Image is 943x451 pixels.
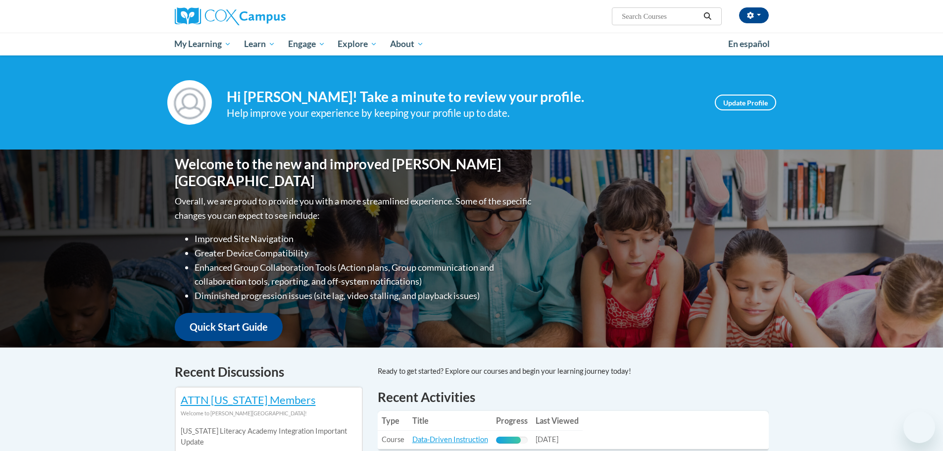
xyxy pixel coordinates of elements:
a: Learn [238,33,282,55]
a: Data-Driven Instruction [412,435,488,444]
div: Welcome to [PERSON_NAME][GEOGRAPHIC_DATA]! [181,408,357,419]
h1: Recent Activities [378,388,769,406]
iframe: Button to launch messaging window [903,411,935,443]
p: [US_STATE] Literacy Academy Integration Important Update [181,426,357,448]
li: Diminished progression issues (site lag, video stalling, and playback issues) [195,289,534,303]
a: Explore [331,33,384,55]
span: Engage [288,38,325,50]
p: Overall, we are proud to provide you with a more streamlined experience. Some of the specific cha... [175,194,534,223]
a: Update Profile [715,95,776,110]
li: Greater Device Compatibility [195,246,534,260]
th: Progress [492,411,532,431]
a: My Learning [168,33,238,55]
a: About [384,33,430,55]
div: Main menu [160,33,784,55]
h4: Recent Discussions [175,362,363,382]
button: Search [700,10,715,22]
a: Cox Campus [175,7,363,25]
a: En español [722,34,776,54]
span: [DATE] [536,435,558,444]
h4: Hi [PERSON_NAME]! Take a minute to review your profile. [227,89,700,105]
span: Learn [244,38,275,50]
button: Account Settings [739,7,769,23]
img: Profile Image [167,80,212,125]
span: En español [728,39,770,49]
div: Help improve your experience by keeping your profile up to date. [227,105,700,121]
th: Type [378,411,408,431]
th: Last Viewed [532,411,583,431]
li: Improved Site Navigation [195,232,534,246]
th: Title [408,411,492,431]
a: Quick Start Guide [175,313,283,341]
a: ATTN [US_STATE] Members [181,393,316,406]
span: My Learning [174,38,231,50]
span: Explore [338,38,377,50]
img: Cox Campus [175,7,286,25]
span: About [390,38,424,50]
input: Search Courses [621,10,700,22]
h1: Welcome to the new and improved [PERSON_NAME][GEOGRAPHIC_DATA] [175,156,534,189]
a: Engage [282,33,332,55]
li: Enhanced Group Collaboration Tools (Action plans, Group communication and collaboration tools, re... [195,260,534,289]
div: Progress, % [496,437,521,444]
span: Course [382,435,404,444]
